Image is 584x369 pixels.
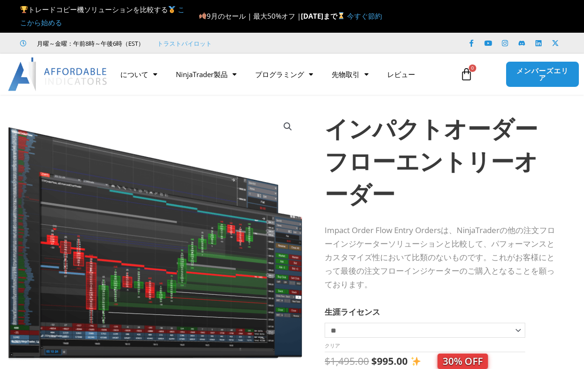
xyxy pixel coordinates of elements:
[469,64,476,72] span: 0
[157,38,212,49] a: トラストパイロット
[325,306,380,317] font: 生涯ライセンス
[322,64,378,85] a: 先物取引
[438,354,488,369] span: 30% OFF
[325,342,340,349] a: オプションをクリア
[371,355,408,368] bdi: 995.00
[167,64,246,85] a: NinjaTrader製品
[325,225,555,290] font: Impact Order Flow Entry Ordersは、NinjaTraderの他の注文フローインジケーターソリューションと比較して、パフォーマンスとカスタマイズ性において比類のないもの...
[7,111,303,362] img: of4
[506,61,579,87] a: メンバーズエリア
[279,118,296,135] a: View full-screen image gallery
[28,5,178,14] font: トレードコピー機ソリューションを比較する
[246,64,322,85] a: プログラミング
[111,64,456,85] nav: メニュー
[325,355,330,368] span: $
[347,11,382,21] a: 今すぐ節約
[199,12,206,19] img: 🍂
[387,70,415,79] font: レビュー
[371,355,377,368] span: $
[8,57,108,91] img: LogoAI | 手頃な価格のインジケーター – NinjaTrader
[325,355,369,368] bdi: 1,495.00
[378,64,424,85] a: レビュー
[338,12,345,19] img: ⌛
[111,64,167,85] a: について
[37,39,144,48] font: 月曜～金曜：午前8時～午後6時（EST）
[332,70,360,79] font: 先物取引
[120,70,148,79] font: について
[446,61,487,88] a: 0
[157,39,212,48] font: トラストパイロット
[255,70,304,79] font: プログラミング
[20,5,185,27] a: ここから始める
[199,11,301,21] font: 9月のセール | 最大50%オフ |
[411,356,421,366] img: ✨
[21,6,28,13] img: 🏆
[516,66,568,82] font: メンバーズエリア
[325,114,538,209] font: インパクトオーダーフローエントリーオーダー
[325,342,340,349] font: クリア
[168,6,175,13] img: 🥇
[301,11,345,21] font: [DATE]まで
[176,70,228,79] font: NinjaTrader製品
